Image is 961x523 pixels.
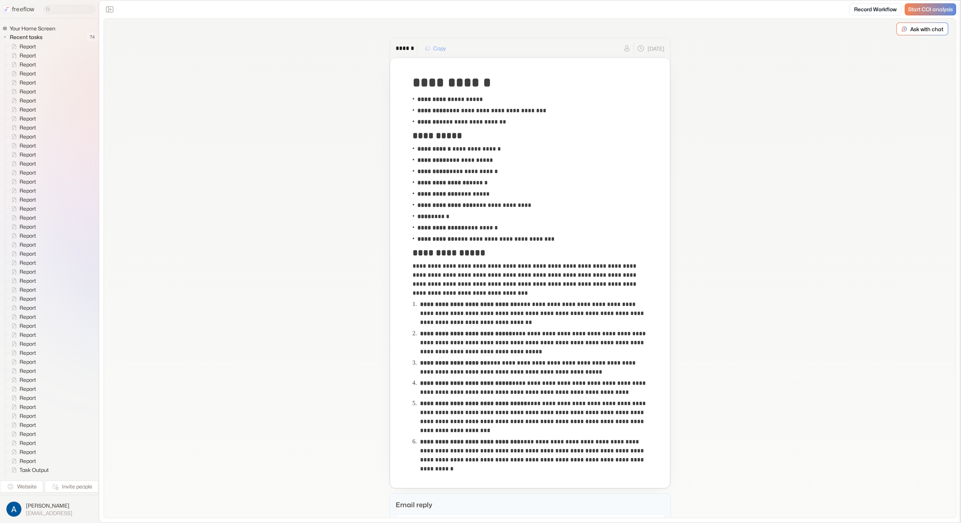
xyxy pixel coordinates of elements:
a: Report [5,258,39,267]
span: Report [18,250,38,258]
span: [EMAIL_ADDRESS] [26,510,72,517]
p: Ask with chat [910,25,943,33]
a: Report [5,69,39,78]
span: Report [18,223,38,231]
a: Report [5,294,39,303]
span: Report [18,313,38,321]
a: Report [5,60,39,69]
a: Report [5,195,39,204]
a: Report [5,213,39,222]
a: Report [5,222,39,231]
img: profile [6,502,21,517]
a: Report [5,177,39,186]
span: Report [18,358,38,366]
a: Report [5,231,39,240]
a: Report [5,375,39,384]
span: Recent tasks [8,33,45,41]
a: Report [5,249,39,258]
span: Report [18,196,38,203]
a: Report [5,321,39,330]
a: Report [5,141,39,150]
button: [PERSON_NAME][EMAIL_ADDRESS] [5,500,94,518]
a: Task Output [5,466,52,475]
a: Report [5,393,39,402]
a: Start COI analysis [905,3,956,15]
span: Report [18,277,38,285]
span: Report [18,412,38,420]
a: Report [5,439,39,448]
span: Report [18,385,38,393]
span: Report [18,79,38,86]
span: Report [18,133,38,140]
span: Report [18,97,38,104]
a: Report [5,421,39,430]
a: Report [5,339,39,348]
a: Report [5,448,39,457]
a: Report [5,430,39,439]
span: 74 [86,32,99,42]
span: Report [18,430,38,438]
a: Report [5,240,39,249]
p: freeflow [12,5,35,14]
span: Report [18,349,38,357]
a: Report [5,51,39,60]
a: Task Output [5,475,52,484]
span: Report [18,322,38,330]
a: Report [5,132,39,141]
span: Report [18,232,38,240]
span: Report [18,151,38,158]
span: Report [18,439,38,447]
span: Report [18,61,38,68]
p: [DATE] [648,45,664,53]
button: Copy [420,42,450,54]
span: Report [18,214,38,222]
a: Report [5,348,39,357]
a: Report [5,402,39,411]
button: Recent tasks [2,33,45,42]
a: Your Home Screen [2,25,58,32]
a: Report [5,204,39,213]
a: Report [5,186,39,195]
a: Report [5,276,39,285]
a: Report [5,105,39,114]
span: Report [18,268,38,276]
span: Report [18,160,38,167]
a: Report [5,303,39,312]
span: Start COI analysis [908,6,953,13]
p: Email reply [396,500,664,510]
a: Report [5,285,39,294]
a: Record Workflow [849,3,902,15]
span: Report [18,403,38,411]
a: Report [5,123,39,132]
a: Report [5,78,39,87]
span: Report [18,178,38,185]
span: Report [18,340,38,348]
a: Report [5,159,39,168]
a: Report [5,457,39,466]
span: [PERSON_NAME] [26,502,72,509]
a: freeflow [3,5,35,14]
button: Close the sidebar [104,3,116,15]
span: Report [18,295,38,303]
span: Report [18,43,38,50]
a: Report [5,150,39,159]
a: Report [5,411,39,421]
span: Task Output [18,466,51,474]
span: Report [18,421,38,429]
a: Report [5,357,39,366]
span: Task Output [18,475,51,483]
span: Report [18,286,38,294]
span: Your Home Screen [8,25,57,32]
span: Report [18,142,38,149]
a: Report [5,168,39,177]
span: Report [18,70,38,77]
span: Report [18,115,38,122]
a: Report [5,267,39,276]
span: Report [18,367,38,375]
button: Invite people [45,481,99,493]
a: Report [5,96,39,105]
span: Report [18,205,38,213]
a: Report [5,42,39,51]
span: Report [18,88,38,95]
a: Report [5,366,39,375]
